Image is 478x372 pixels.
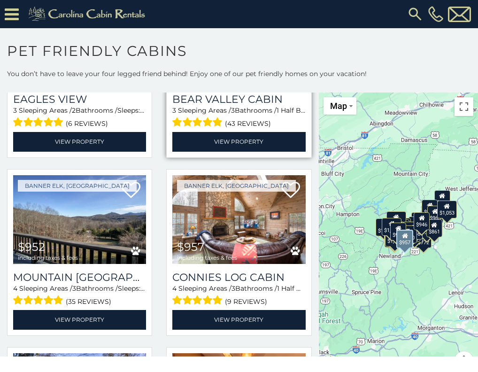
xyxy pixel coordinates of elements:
img: Khaki-logo.png [23,5,153,23]
span: 4 [172,284,177,293]
div: $957 [397,230,414,248]
div: $1,228 [386,211,406,229]
div: $1,246 [382,218,401,236]
span: $952 [18,240,45,254]
img: Connies Log Cabin [172,175,305,264]
a: Bear Valley Cabin [172,93,305,106]
span: (35 reviews) [66,295,111,308]
button: Toggle fullscreen view [455,97,473,116]
span: (9 reviews) [225,295,267,308]
div: $1,335 [385,230,404,248]
a: Banner Elk, [GEOGRAPHIC_DATA] [18,180,137,192]
div: $1,904 [417,219,437,237]
span: 4 [13,284,17,293]
span: 3 [72,284,76,293]
span: $957 [177,240,204,254]
button: Change map style [324,97,356,115]
div: $901 [391,222,407,240]
h3: Mountain Skye Lodge [13,271,146,284]
div: $923 [422,199,438,217]
div: $1,270 [397,225,417,243]
a: Mountain [GEOGRAPHIC_DATA] [13,271,146,284]
div: $782 [434,190,450,208]
div: $1,072 [385,229,405,247]
div: $1,246 [403,221,423,239]
div: $1,053 [437,201,457,218]
a: View Property [172,132,305,151]
span: including taxes & fees [177,255,237,261]
span: 3 [231,284,235,293]
span: 1 Half Baths / [277,106,319,115]
span: 2 [72,106,76,115]
a: Banner Elk, [GEOGRAPHIC_DATA] [177,180,296,192]
a: Eagles View [13,93,146,106]
span: (43 reviews) [225,117,271,130]
span: 1 Half Baths / [277,284,320,293]
div: $772 [416,230,432,248]
div: $861 [426,219,442,237]
div: Sleeping Areas / Bathrooms / Sleeps: [13,106,146,130]
div: $946 [414,212,430,230]
a: View Property [13,310,146,329]
div: $1,262 [376,218,395,236]
a: Mountain Skye Lodge $952 including taxes & fees [13,175,146,264]
span: including taxes & fees [18,255,78,261]
a: [PHONE_NUMBER] [426,6,446,22]
a: View Property [13,132,146,151]
button: Map camera controls [455,351,473,370]
a: Connies Log Cabin [172,271,305,284]
div: Sleeping Areas / Bathrooms / Sleeps: [172,284,305,308]
div: Sleeping Areas / Bathrooms / Sleeps: [172,106,305,130]
img: search-regular.svg [407,6,424,23]
img: Mountain Skye Lodge [13,175,146,264]
div: $963 [427,205,443,223]
span: 3 [172,106,176,115]
span: 3 [231,106,235,115]
span: 3 [13,106,17,115]
a: View Property [172,310,305,329]
a: Connies Log Cabin $957 including taxes & fees [172,175,305,264]
span: (6 reviews) [66,117,108,130]
div: Sleeping Areas / Bathrooms / Sleeps: [13,284,146,308]
span: Map [330,101,347,111]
